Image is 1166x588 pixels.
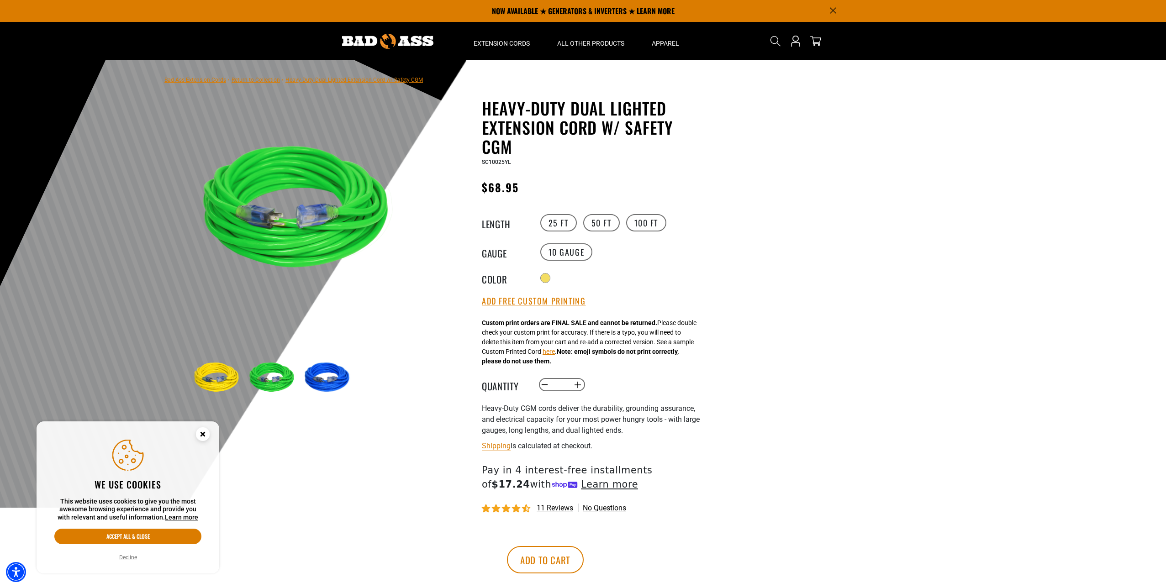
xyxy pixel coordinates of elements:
img: blue [302,352,355,404]
div: is calculated at checkout. [482,440,706,452]
img: green [247,352,300,404]
span: Apparel [652,39,679,47]
a: Bad Ass Extension Cords [164,77,226,83]
a: Return to Collection [232,77,280,83]
span: SC10025YL [482,159,511,165]
label: 25 FT [540,214,577,231]
p: This website uses cookies to give you the most awesome browsing experience and provide you with r... [54,498,201,522]
h2: We use cookies [54,478,201,490]
legend: Gauge [482,246,528,258]
a: Shipping [482,441,511,450]
span: 11 reviews [537,504,573,512]
button: Decline [116,553,140,562]
a: cart [808,36,823,47]
a: Open this option [788,22,803,60]
img: green [191,100,412,320]
span: Heavy-Duty Dual Lighted Extension Cord w/ Safety CGM [285,77,423,83]
h1: Heavy-Duty Dual Lighted Extension Cord w/ Safety CGM [482,99,706,156]
span: Heavy-Duty CGM cords deliver the durability, grounding assurance, and electrical capacity for you... [482,404,700,435]
label: 10 Gauge [540,243,593,261]
a: This website uses cookies to give you the most awesome browsing experience and provide you with r... [165,514,198,521]
img: yellow [191,352,244,404]
span: All Other Products [557,39,624,47]
summary: Search [768,34,783,48]
label: 50 FT [583,214,620,231]
aside: Cookie Consent [37,421,219,574]
legend: Color [482,272,528,284]
button: Close this option [186,421,219,450]
summary: All Other Products [543,22,638,60]
summary: Apparel [638,22,693,60]
button: Add Free Custom Printing [482,296,586,306]
button: here [543,347,555,357]
span: $68.95 [482,179,519,195]
button: Add to cart [507,546,584,573]
span: No questions [583,503,626,513]
summary: Extension Cords [460,22,543,60]
strong: Custom print orders are FINAL SALE and cannot be returned. [482,319,657,326]
span: › [282,77,284,83]
span: 4.64 stars [482,504,532,513]
label: 100 FT [626,214,667,231]
div: Please double check your custom print for accuracy. If there is a typo, you will need to delete t... [482,318,696,366]
button: Accept all & close [54,529,201,544]
span: › [228,77,230,83]
img: Bad Ass Extension Cords [342,34,433,49]
label: Quantity [482,379,528,391]
legend: Length [482,217,528,229]
strong: Note: emoji symbols do not print correctly, please do not use them. [482,348,679,365]
span: Extension Cords [474,39,530,47]
nav: breadcrumbs [164,74,423,85]
div: Accessibility Menu [6,562,26,582]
